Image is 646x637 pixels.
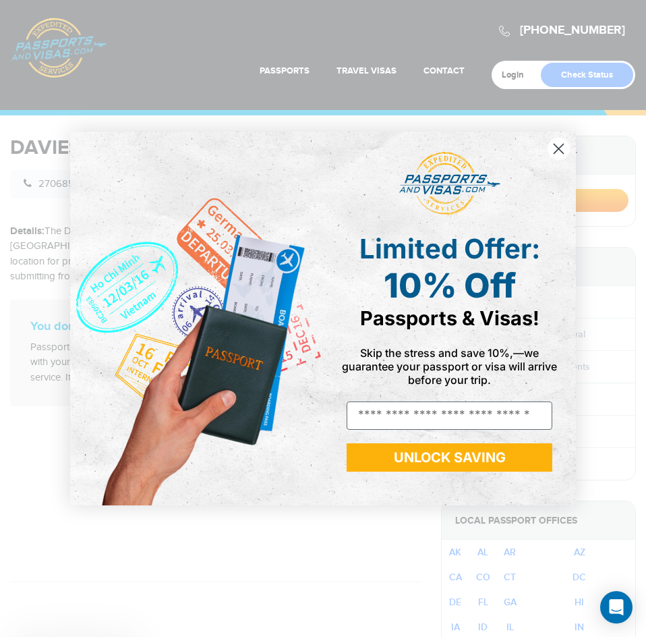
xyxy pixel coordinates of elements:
button: UNLOCK SAVING [347,443,552,472]
span: 10% Off [384,265,516,306]
span: Skip the stress and save 10%,—we guarantee your passport or visa will arrive before your trip. [342,346,557,387]
img: de9cda0d-0715-46ca-9a25-073762a91ba7.png [70,132,323,505]
button: Close dialog [547,137,570,161]
span: Limited Offer: [359,232,540,265]
span: Passports & Visas! [360,306,539,330]
div: Open Intercom Messenger [600,591,633,624]
img: passports and visas [399,152,500,215]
